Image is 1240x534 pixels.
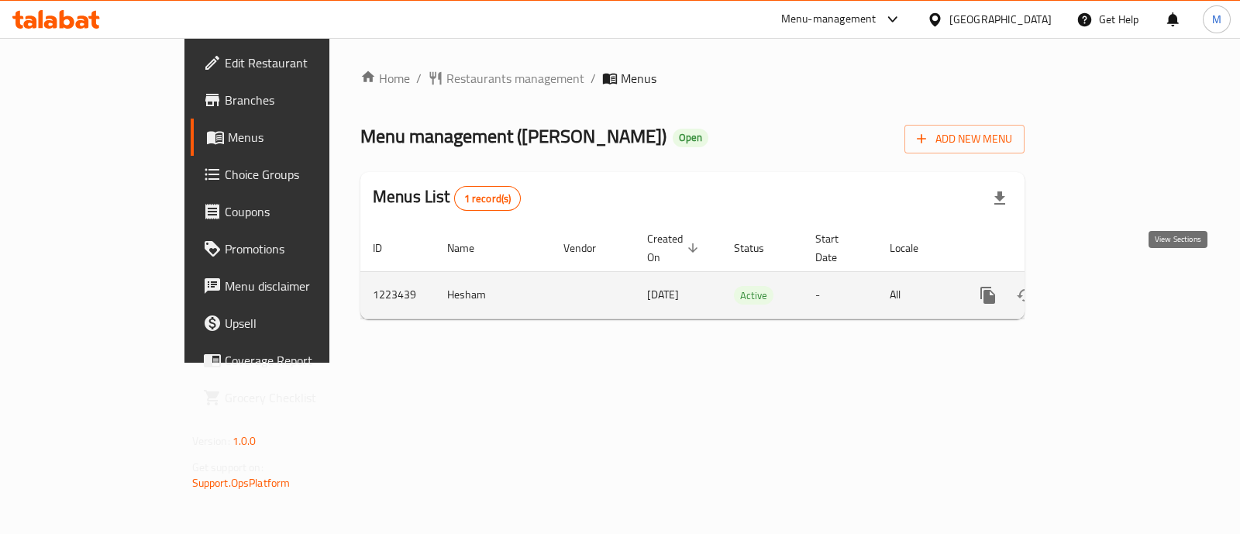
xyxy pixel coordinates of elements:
span: Open [673,131,708,144]
td: All [877,271,957,319]
a: Choice Groups [191,156,391,193]
div: Active [734,286,773,305]
span: 1 record(s) [455,191,521,206]
div: Total records count [454,186,522,211]
span: Get support on: [192,457,263,477]
span: Created On [647,229,703,267]
span: Branches [225,91,379,109]
div: [GEOGRAPHIC_DATA] [949,11,1052,28]
span: Coupons [225,202,379,221]
a: Branches [191,81,391,119]
span: Locale [890,239,939,257]
span: Grocery Checklist [225,388,379,407]
div: Menu-management [781,10,877,29]
span: Edit Restaurant [225,53,379,72]
span: Coverage Report [225,351,379,370]
span: Choice Groups [225,165,379,184]
a: Support.OpsPlatform [192,473,291,493]
span: Status [734,239,784,257]
span: Promotions [225,239,379,258]
nav: breadcrumb [360,69,1025,88]
div: Export file [981,180,1018,217]
div: Open [673,129,708,147]
button: Add New Menu [904,125,1025,153]
a: Menu disclaimer [191,267,391,305]
span: Restaurants management [446,69,584,88]
td: - [803,271,877,319]
h2: Menus List [373,185,521,211]
span: M [1212,11,1221,28]
th: Actions [957,225,1131,272]
li: / [591,69,596,88]
td: 1223439 [360,271,435,319]
a: Restaurants management [428,69,584,88]
span: Name [447,239,494,257]
a: Edit Restaurant [191,44,391,81]
span: ID [373,239,402,257]
span: Menus [621,69,656,88]
span: Upsell [225,314,379,332]
a: Upsell [191,305,391,342]
a: Promotions [191,230,391,267]
span: 1.0.0 [232,431,257,451]
span: Add New Menu [917,129,1012,149]
span: Active [734,287,773,305]
span: Menu disclaimer [225,277,379,295]
a: Grocery Checklist [191,379,391,416]
span: Menu management ( [PERSON_NAME] ) [360,119,666,153]
li: / [416,69,422,88]
table: enhanced table [360,225,1131,319]
span: Version: [192,431,230,451]
a: Menus [191,119,391,156]
span: Menus [228,128,379,146]
button: more [970,277,1007,314]
button: Change Status [1007,277,1044,314]
td: Hesham [435,271,551,319]
span: [DATE] [647,284,679,305]
span: Start Date [815,229,859,267]
a: Coverage Report [191,342,391,379]
a: Coupons [191,193,391,230]
span: Vendor [563,239,616,257]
